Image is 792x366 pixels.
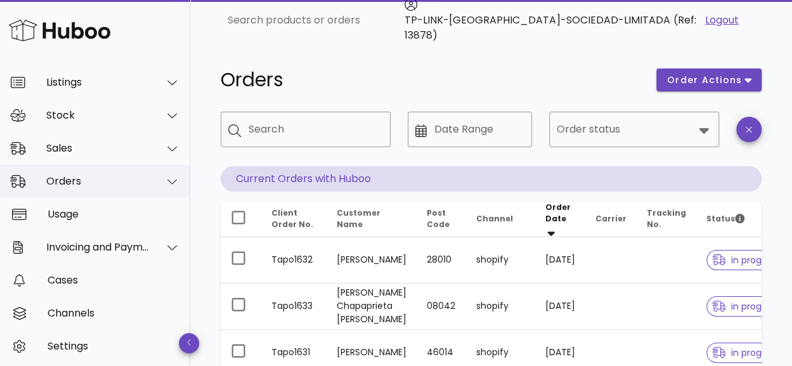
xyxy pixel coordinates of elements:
span: (Ref: 13878) [405,13,696,42]
div: Stock [46,109,150,121]
td: shopify [466,284,535,330]
td: Tapo1633 [261,284,327,330]
td: [PERSON_NAME] Chapaprieta [PERSON_NAME] [327,284,417,330]
th: Tracking No. [637,202,696,237]
div: Order status [549,112,719,147]
td: 28010 [417,237,466,284]
span: in progress [712,256,779,265]
span: order actions [666,74,743,87]
img: Huboo Logo [9,16,110,44]
td: shopify [466,237,535,284]
div: Sales [46,142,150,154]
div: Settings [48,340,180,352]
button: order actions [656,69,762,91]
span: Carrier [595,213,626,224]
div: Listings [46,76,150,88]
th: Post Code [417,202,466,237]
p: Current Orders with Huboo [221,166,762,192]
td: [DATE] [535,237,585,284]
span: Client Order No. [271,207,313,230]
th: Client Order No. [261,202,327,237]
td: [PERSON_NAME] [327,237,417,284]
td: Tapo1632 [261,237,327,284]
th: Customer Name [327,202,417,237]
th: Carrier [585,202,637,237]
div: Orders [46,175,150,187]
h1: Orders [221,69,641,91]
div: Invoicing and Payments [46,241,150,253]
span: TP-LINK-[GEOGRAPHIC_DATA]-SOCIEDAD-LIMITADA [405,13,670,27]
div: Channels [48,307,180,319]
span: Tracking No. [647,207,686,230]
span: Channel [476,213,513,224]
span: Status [706,213,744,224]
span: Customer Name [337,207,380,230]
td: [DATE] [535,284,585,330]
div: Usage [48,208,180,220]
span: Post Code [427,207,450,230]
th: Order Date: Sorted descending. Activate to remove sorting. [535,202,585,237]
td: 08042 [417,284,466,330]
span: in progress [712,302,779,311]
span: in progress [712,348,779,357]
th: Channel [466,202,535,237]
div: Cases [48,274,180,286]
span: Order Date [545,202,571,224]
a: Logout [705,13,739,28]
